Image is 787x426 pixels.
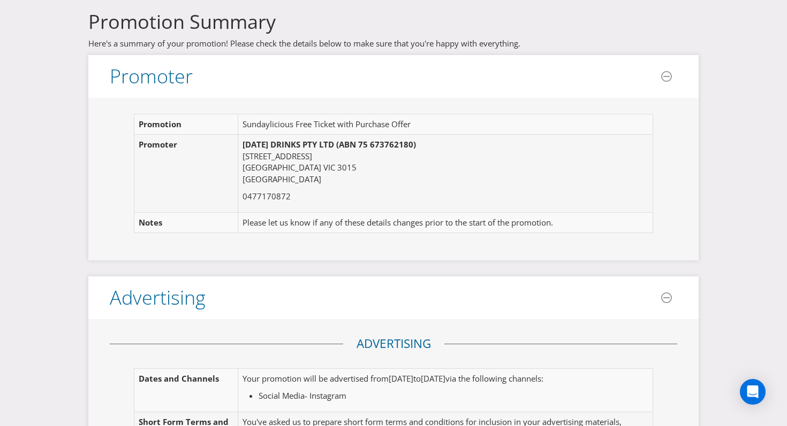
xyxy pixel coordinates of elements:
[740,379,766,405] div: Open Intercom Messenger
[445,373,543,384] span: via the following channels:
[243,191,638,202] p: 0477170872
[243,139,334,150] span: [DATE] DRINKS PTY LTD
[238,212,641,233] td: Please let us know if any of these details changes prior to the start of the promotion.
[110,287,206,308] h3: Advertising
[343,335,444,352] legend: Advertising
[336,139,416,150] span: (ABN 75 673762180)
[305,390,346,401] span: - Instagram
[421,373,445,384] span: [DATE]
[88,11,699,33] h3: Promotion Summary
[243,162,321,173] span: [GEOGRAPHIC_DATA]
[134,114,238,135] td: Promotion
[389,373,413,384] span: [DATE]
[243,174,321,184] span: [GEOGRAPHIC_DATA]
[238,114,641,135] td: Sundaylicious Free Ticket with Purchase Offer
[134,212,238,233] td: Notes
[413,373,421,384] span: to
[323,162,335,173] span: VIC
[243,373,389,384] span: Your promotion will be advertised from
[134,369,238,412] td: Dates and Channels
[259,390,305,401] span: Social Media
[243,151,312,161] span: [STREET_ADDRESS]
[88,38,699,49] p: Here's a summary of your promotion! Please check the details below to make sure that you're happy...
[110,63,193,89] span: Promoter
[139,139,177,150] span: Promoter
[337,162,357,173] span: 3015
